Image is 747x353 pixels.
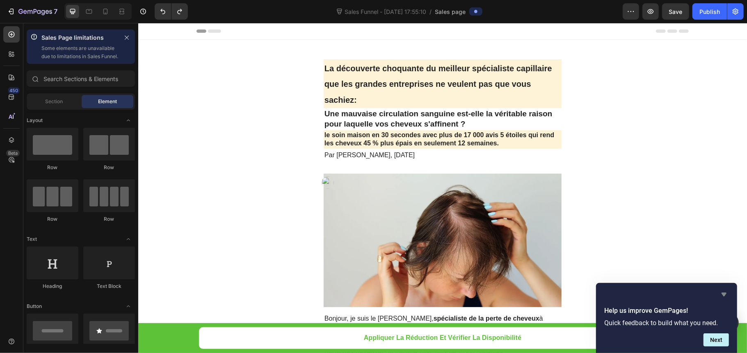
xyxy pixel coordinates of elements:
[46,98,63,105] span: Section
[122,233,135,246] span: Toggle open
[83,215,135,223] div: Row
[604,290,729,346] div: Help us improve GemPages!
[704,333,729,346] button: Next question
[604,306,729,316] h2: Help us improve GemPages!
[54,7,57,16] p: 7
[295,292,401,299] strong: spécialiste de la perte de cheveux
[98,98,117,105] span: Element
[27,303,42,310] span: Button
[41,33,119,43] p: Sales Page limitations
[27,235,37,243] span: Text
[226,311,383,318] strong: Appliquer La Réduction Et Vérifier La Disponibilité
[27,164,78,171] div: Row
[122,300,135,313] span: Toggle open
[186,292,423,309] p: Bonjour, je suis le [PERSON_NAME], à [GEOGRAPHIC_DATA].
[83,164,135,171] div: Row
[83,283,135,290] div: Text Block
[8,87,20,94] div: 450
[3,3,61,20] button: 7
[186,41,414,81] span: La découverte choquante du meilleur spécialiste capillaire que les grandes entreprises ne veulent...
[185,36,423,85] h1: Rich Text Editor. Editing area: main
[155,3,188,20] div: Undo/Redo
[122,114,135,127] span: Toggle open
[41,44,119,61] p: Some elements are unavailable due to limitations in Sales Funnel.
[604,319,729,327] p: Quick feedback to build what you need.
[435,7,466,16] span: Sales page
[699,7,720,16] div: Publish
[27,215,78,223] div: Row
[27,70,135,87] input: Search Sections & Elements
[669,8,683,15] span: Save
[27,283,78,290] div: Heading
[186,108,423,125] p: le soin maison en 30 secondes avec plus de 17 000 avis 5 étoiles qui rend les cheveux 45 % plus é...
[6,150,20,156] div: Beta
[719,290,729,299] button: Hide survey
[185,151,423,284] img: gempages_575524585596781507-851f54c1-3d54-4af7-8586-507a870719ff.png
[662,3,689,20] button: Save
[186,37,423,84] p: ⁠⁠⁠⁠⁠⁠⁠
[138,23,747,353] iframe: Design area
[185,85,423,107] h2: Une mauvaise circulation sanguine est-elle la véritable raison pour laquelle vos cheveux s'affine...
[183,154,196,166] div: Alibaba Image Search
[430,7,432,16] span: /
[343,7,428,16] span: Sales Funnel - [DATE] 17:55:10
[183,154,196,166] img: upload-icon.svg
[692,3,727,20] button: Publish
[186,128,423,137] p: Par [PERSON_NAME], [DATE]
[27,117,43,124] span: Layout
